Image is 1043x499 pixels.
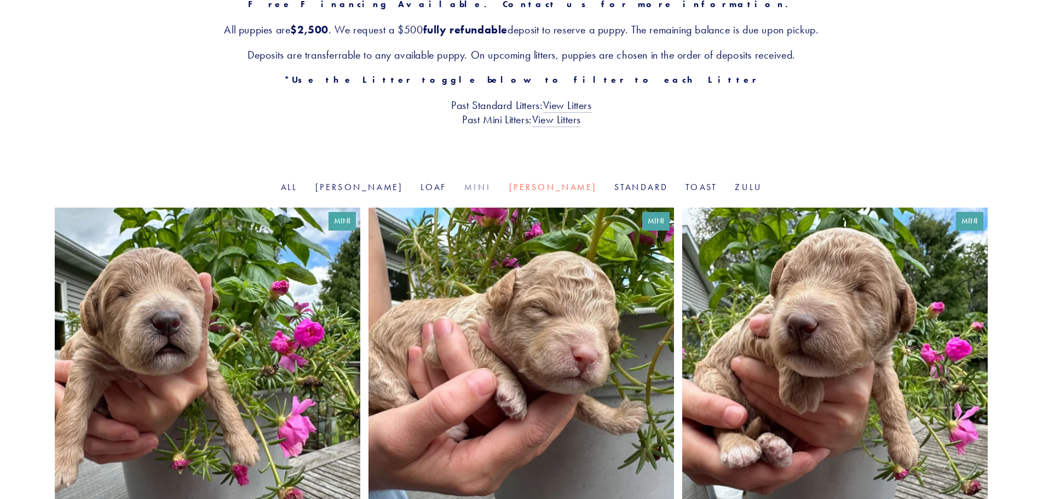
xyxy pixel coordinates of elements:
a: [PERSON_NAME] [509,182,597,192]
h3: All puppies are . We request a $500 deposit to reserve a puppy. The remaining balance is due upon... [55,22,988,37]
a: [PERSON_NAME] [315,182,404,192]
h3: Deposits are transferrable to any available puppy. On upcoming litters, puppies are chosen in the... [55,48,988,62]
strong: $2,500 [290,23,329,36]
strong: fully refundable [423,23,508,36]
a: All [281,182,298,192]
a: View Litters [532,113,581,127]
h3: Past Standard Litters: Past Mini Litters: [55,98,988,127]
a: Mini [464,182,491,192]
a: Standard [614,182,668,192]
a: Toast [685,182,717,192]
a: View Litters [543,99,592,113]
strong: *Use the Litter toggle below to filter to each Litter [284,74,759,85]
a: Loaf [420,182,447,192]
a: Zulu [735,182,762,192]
